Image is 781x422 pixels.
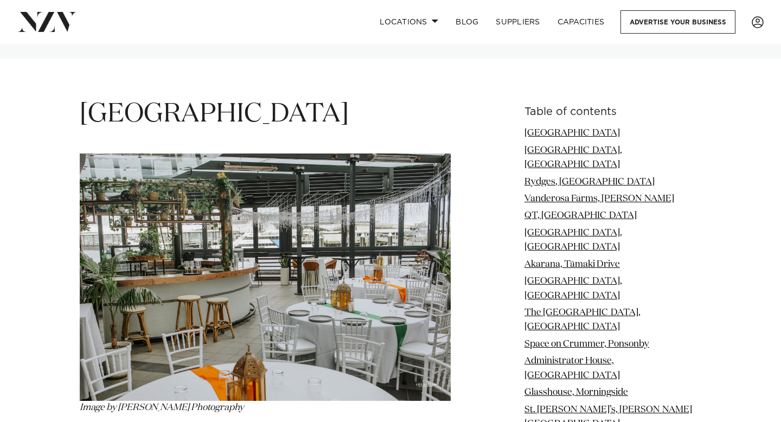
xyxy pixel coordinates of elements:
[524,146,622,169] a: [GEOGRAPHIC_DATA], [GEOGRAPHIC_DATA]
[524,129,620,138] a: [GEOGRAPHIC_DATA]
[524,194,674,203] a: Vanderosa Farms, [PERSON_NAME]
[371,10,447,34] a: Locations
[80,98,451,132] h1: [GEOGRAPHIC_DATA]
[524,228,622,252] a: [GEOGRAPHIC_DATA], [GEOGRAPHIC_DATA]
[524,177,655,187] a: Rydges, [GEOGRAPHIC_DATA]
[524,308,641,331] a: The [GEOGRAPHIC_DATA], [GEOGRAPHIC_DATA]
[620,10,735,34] a: Advertise your business
[80,403,244,412] em: Image by [PERSON_NAME] Photography
[524,260,620,269] a: Akarana, Tāmaki Drive
[447,10,487,34] a: BLOG
[524,106,701,118] h6: Table of contents
[524,277,622,300] a: [GEOGRAPHIC_DATA], [GEOGRAPHIC_DATA]
[524,340,649,349] a: Space on Crummer, Ponsonby
[524,211,637,220] a: QT, [GEOGRAPHIC_DATA]
[487,10,548,34] a: SUPPLIERS
[549,10,613,34] a: Capacities
[17,12,76,31] img: nzv-logo.png
[524,356,620,380] a: Administrator House, [GEOGRAPHIC_DATA]
[524,388,628,397] a: Glasshouse, Morningside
